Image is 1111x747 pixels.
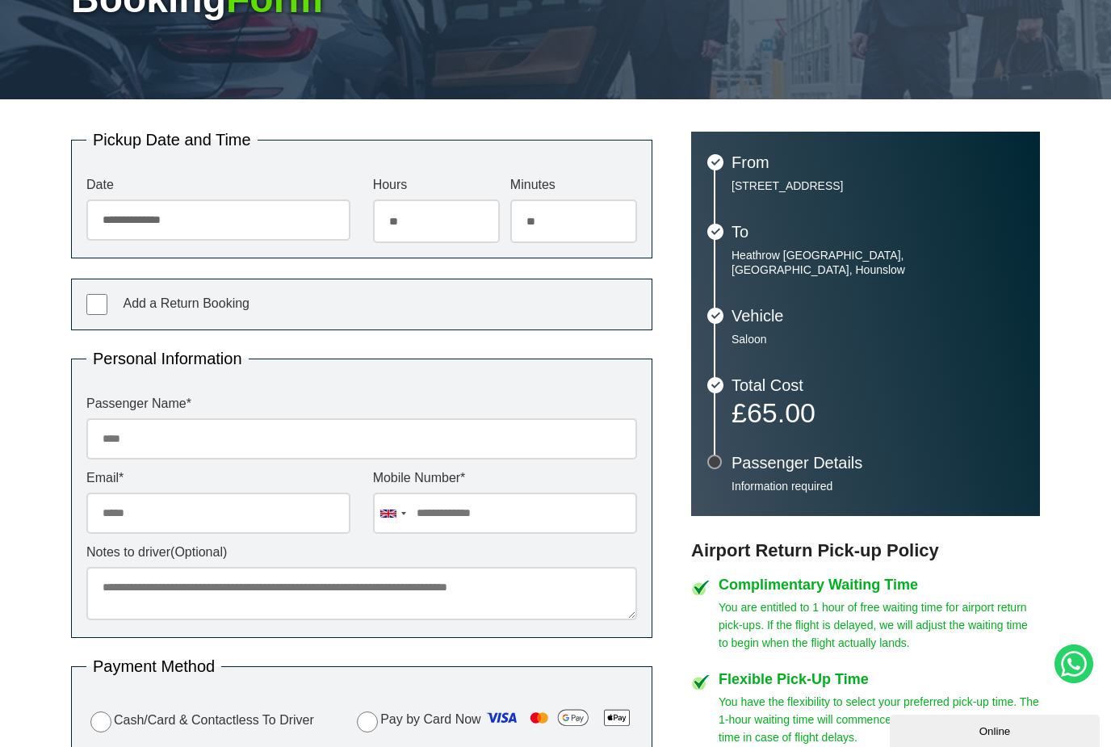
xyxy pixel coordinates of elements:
[86,546,637,559] label: Notes to driver
[732,479,1024,493] p: Information required
[373,178,500,191] label: Hours
[170,545,227,559] span: (Optional)
[357,711,378,732] input: Pay by Card Now
[86,132,258,148] legend: Pickup Date and Time
[890,711,1103,747] iframe: chat widget
[510,178,637,191] label: Minutes
[732,178,1024,193] p: [STREET_ADDRESS]
[374,493,411,533] div: United Kingdom: +44
[123,296,249,310] span: Add a Return Booking
[732,377,1024,393] h3: Total Cost
[86,658,221,674] legend: Payment Method
[732,224,1024,240] h3: To
[86,472,350,485] label: Email
[732,154,1024,170] h3: From
[719,672,1040,686] h4: Flexible Pick-Up Time
[747,397,815,428] span: 65.00
[86,350,249,367] legend: Personal Information
[691,540,1040,561] h3: Airport Return Pick-up Policy
[732,401,1024,424] p: £
[90,711,111,732] input: Cash/Card & Contactless To Driver
[86,709,314,732] label: Cash/Card & Contactless To Driver
[732,248,1024,277] p: Heathrow [GEOGRAPHIC_DATA], [GEOGRAPHIC_DATA], Hounslow
[353,705,637,736] label: Pay by Card Now
[732,455,1024,471] h3: Passenger Details
[732,308,1024,324] h3: Vehicle
[373,472,637,485] label: Mobile Number
[86,294,107,315] input: Add a Return Booking
[719,693,1040,746] p: You have the flexibility to select your preferred pick-up time. The 1-hour waiting time will comm...
[719,598,1040,652] p: You are entitled to 1 hour of free waiting time for airport return pick-ups. If the flight is del...
[86,178,350,191] label: Date
[86,397,637,410] label: Passenger Name
[732,332,1024,346] p: Saloon
[719,577,1040,592] h4: Complimentary Waiting Time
